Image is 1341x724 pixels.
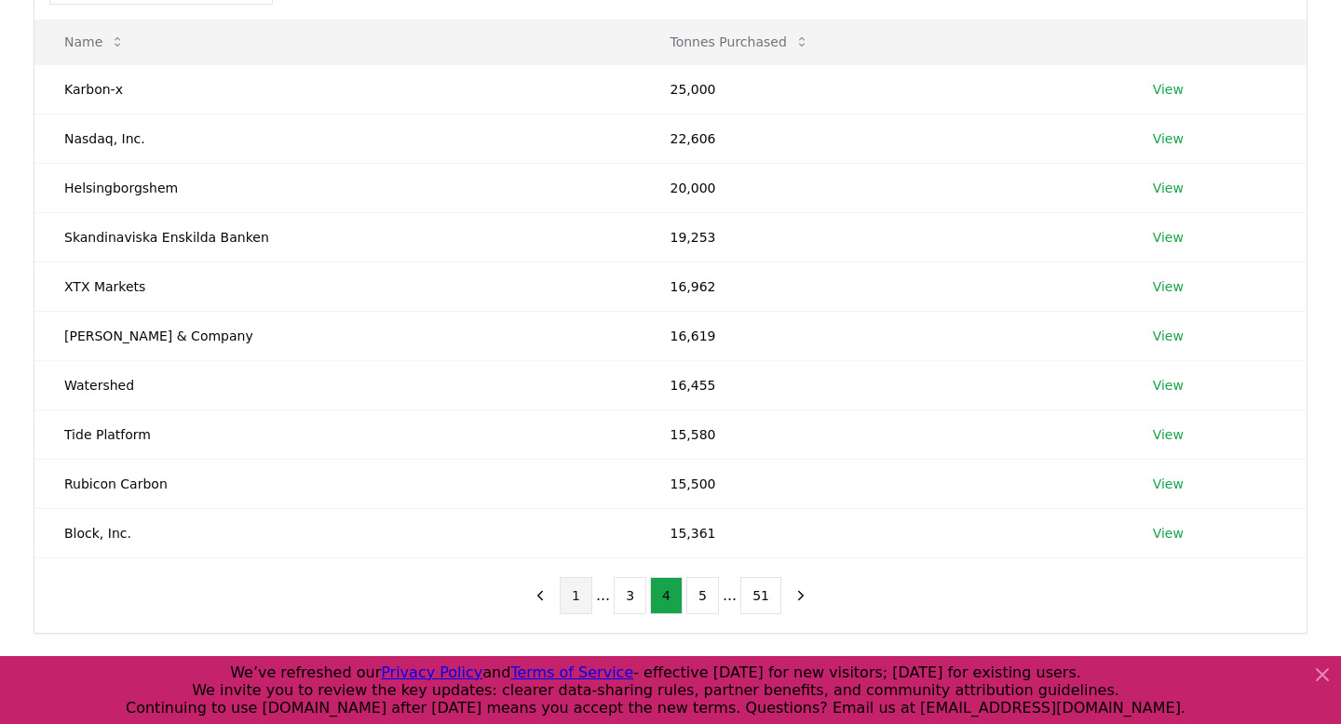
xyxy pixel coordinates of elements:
[640,212,1122,261] td: 19,253
[1153,80,1184,99] a: View
[1153,228,1184,247] a: View
[34,114,640,163] td: Nasdaq, Inc.
[640,163,1122,212] td: 20,000
[34,212,640,261] td: Skandinaviska Enskilda Banken
[640,360,1122,409] td: 16,455
[34,261,640,311] td: XTX Markets
[1153,376,1184,395] a: View
[34,163,640,212] td: Helsingborgshem
[34,508,640,557] td: Block, Inc.
[34,311,640,360] td: [PERSON_NAME] & Company
[650,577,683,614] button: 4
[640,508,1122,557] td: 15,361
[34,459,640,508] td: Rubicon Carbon
[1153,277,1184,296] a: View
[686,577,719,614] button: 5
[640,64,1122,114] td: 25,000
[640,114,1122,163] td: 22,606
[723,584,737,607] li: ...
[640,409,1122,459] td: 15,580
[1153,129,1184,148] a: View
[740,577,781,614] button: 51
[524,577,556,614] button: previous page
[785,577,817,614] button: next page
[34,360,640,409] td: Watershed
[640,311,1122,360] td: 16,619
[1153,425,1184,444] a: View
[640,261,1122,311] td: 16,962
[1153,475,1184,493] a: View
[1153,524,1184,543] a: View
[34,64,640,114] td: Karbon-x
[596,584,610,607] li: ...
[49,23,140,60] button: Name
[655,23,823,60] button: Tonnes Purchased
[614,577,646,614] button: 3
[1153,179,1184,197] a: View
[640,459,1122,508] td: 15,500
[34,409,640,459] td: Tide Platform
[560,577,592,614] button: 1
[1153,327,1184,345] a: View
